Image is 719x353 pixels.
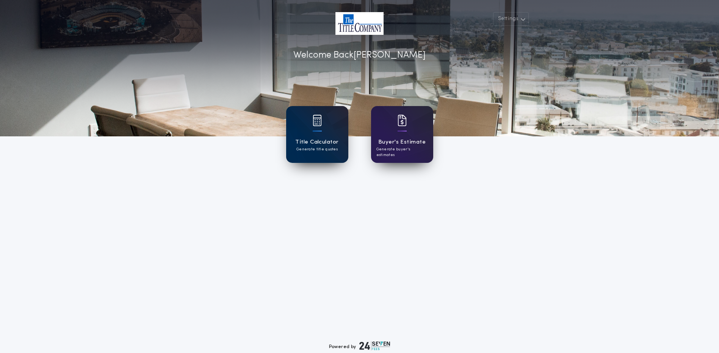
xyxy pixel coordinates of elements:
img: card icon [398,115,407,126]
a: card iconBuyer's EstimateGenerate buyer's estimates [371,106,433,163]
p: Generate title quotes [296,147,338,152]
img: logo [359,341,390,350]
p: Welcome Back [PERSON_NAME] [293,48,426,62]
a: card iconTitle CalculatorGenerate title quotes [286,106,348,163]
button: Settings [493,12,529,26]
img: card icon [313,115,322,126]
p: Generate buyer's estimates [376,147,428,158]
img: account-logo [335,12,384,35]
h1: Buyer's Estimate [378,138,426,147]
h1: Title Calculator [295,138,338,147]
div: Powered by [329,341,390,350]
